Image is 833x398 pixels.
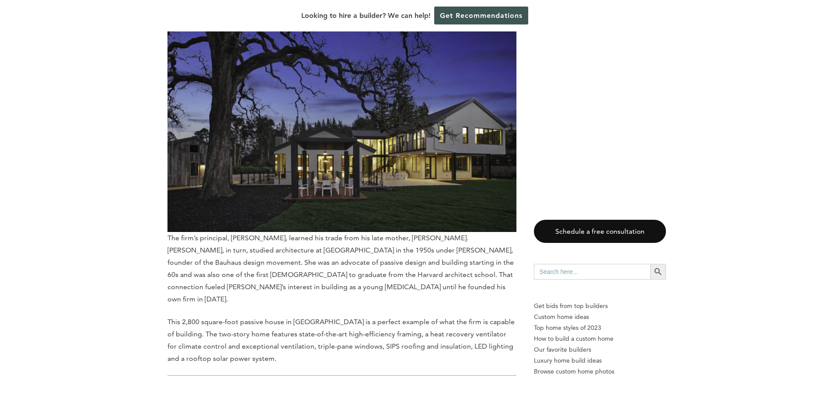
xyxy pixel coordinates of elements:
[665,335,823,388] iframe: Drift Widget Chat Controller
[653,267,663,277] svg: Search
[534,366,666,377] a: Browse custom home photos
[534,344,666,355] a: Our favorite builders
[534,220,666,243] a: Schedule a free consultation
[167,318,515,363] span: This 2,800 square-foot passive house in [GEOGRAPHIC_DATA] is a perfect example of what the firm i...
[534,311,666,322] a: Custom home ideas
[534,301,666,311] p: Get bids from top builders
[434,7,528,24] a: Get Recommendations
[534,333,666,344] a: How to build a custom home
[534,264,650,280] input: Search here...
[534,322,666,333] a: Top home styles of 2023
[534,355,666,366] a: Luxury home build ideas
